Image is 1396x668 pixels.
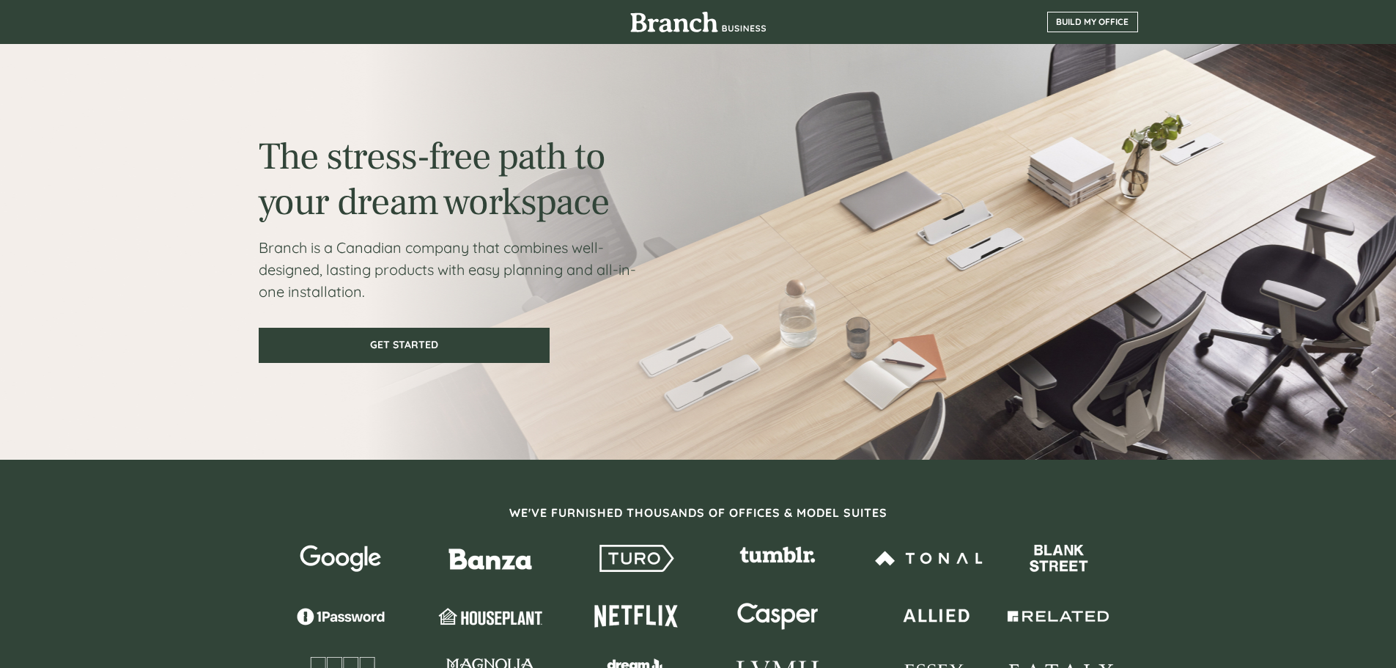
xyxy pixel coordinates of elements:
span: BUILD MY OFFICE [1048,17,1137,27]
a: GET STARTED [259,328,550,363]
span: The stress-free path to your dream workspace [259,132,609,227]
span: Branch is a Canadian company that combines well-designed, lasting products with easy planning and... [259,238,636,301]
input: Submit [146,285,223,316]
span: WE'VE FURNISHED THOUSANDS OF OFFICES & MODEL SUITES [509,505,887,520]
span: GET STARTED [260,339,548,351]
a: BUILD MY OFFICE [1047,12,1138,32]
